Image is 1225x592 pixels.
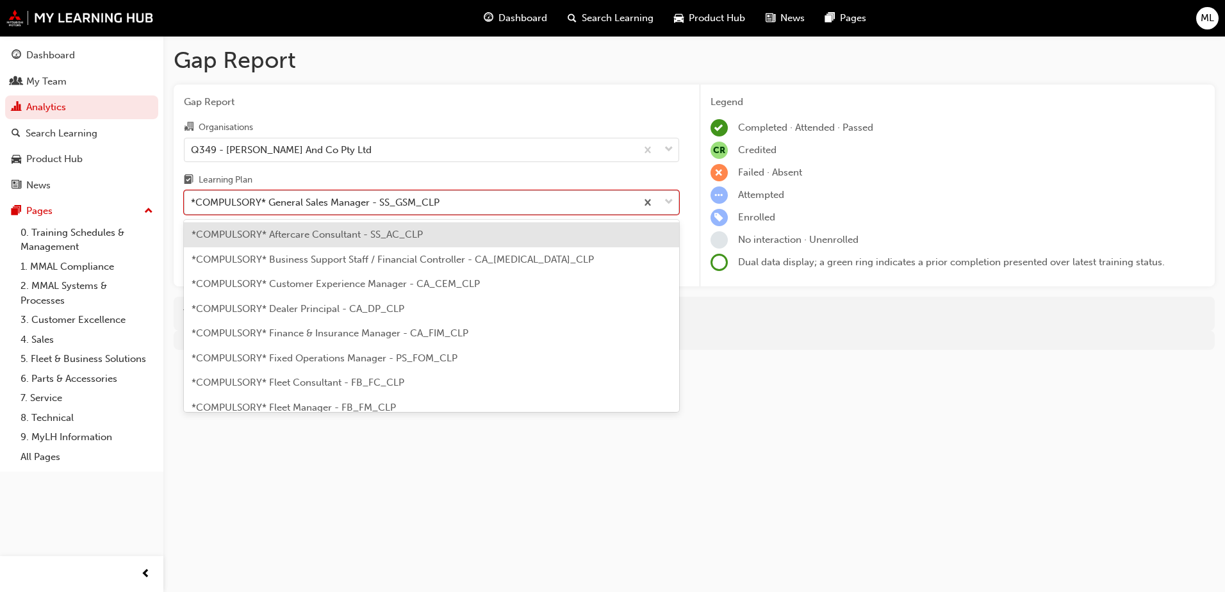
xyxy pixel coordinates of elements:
span: guage-icon [12,50,21,62]
a: News [5,174,158,197]
div: Pages [26,204,53,218]
div: There are no learners to run this report against. [174,297,1215,331]
span: up-icon [144,203,153,220]
span: News [780,11,805,26]
span: learningRecordVerb_COMPLETE-icon [711,119,728,136]
span: learningRecordVerb_ENROLL-icon [711,209,728,226]
a: 5. Fleet & Business Solutions [15,349,158,369]
span: Enrolled [738,211,775,223]
a: All Pages [15,447,158,467]
a: Search Learning [5,122,158,145]
span: organisation-icon [184,122,193,133]
span: learningRecordVerb_ATTEMPT-icon [711,186,728,204]
span: search-icon [568,10,577,26]
span: guage-icon [484,10,493,26]
button: DashboardMy TeamAnalyticsSearch LearningProduct HubNews [5,41,158,199]
a: 9. MyLH Information [15,427,158,447]
span: Dashboard [498,11,547,26]
div: Organisations [199,121,253,134]
span: *COMPULSORY* Fixed Operations Manager - PS_FOM_CLP [192,352,457,364]
span: *COMPULSORY* Fleet Manager - FB_FM_CLP [192,402,396,413]
span: search-icon [12,128,21,140]
span: people-icon [12,76,21,88]
a: 1. MMAL Compliance [15,257,158,277]
div: News [26,178,51,193]
span: *COMPULSORY* Finance & Insurance Manager - CA_FIM_CLP [192,327,468,339]
span: learningplan-icon [184,175,193,186]
a: 4. Sales [15,330,158,350]
div: Dashboard [26,48,75,63]
span: pages-icon [12,206,21,217]
span: Failed · Absent [738,167,802,178]
span: chart-icon [12,102,21,113]
a: 2. MMAL Systems & Processes [15,276,158,310]
span: Pages [840,11,866,26]
a: news-iconNews [755,5,815,31]
span: Search Learning [582,11,654,26]
a: pages-iconPages [815,5,876,31]
span: learningRecordVerb_FAIL-icon [711,164,728,181]
span: Dual data display; a green ring indicates a prior completion presented over latest training status. [738,256,1165,268]
span: *COMPULSORY* Business Support Staff / Financial Controller - CA_[MEDICAL_DATA]_CLP [192,254,594,265]
span: prev-icon [141,566,151,582]
span: Gap Report [184,95,679,110]
span: Completed · Attended · Passed [738,122,873,133]
a: Product Hub [5,147,158,171]
span: news-icon [12,180,21,192]
div: Learning Plan [199,174,252,186]
span: Credited [738,144,777,156]
span: *COMPULSORY* Dealer Principal - CA_DP_CLP [192,303,404,315]
span: Product Hub [689,11,745,26]
span: car-icon [12,154,21,165]
a: Dashboard [5,44,158,67]
div: My Team [26,74,67,89]
span: down-icon [664,142,673,158]
a: 0. Training Schedules & Management [15,223,158,257]
img: mmal [6,10,154,26]
span: *COMPULSORY* Customer Experience Manager - CA_CEM_CLP [192,278,480,290]
a: 6. Parts & Accessories [15,369,158,389]
div: Q349 - [PERSON_NAME] And Co Pty Ltd [191,142,372,157]
a: car-iconProduct Hub [664,5,755,31]
span: *COMPULSORY* Fleet Consultant - FB_FC_CLP [192,377,404,388]
a: 8. Technical [15,408,158,428]
span: ML [1201,11,1214,26]
a: My Team [5,70,158,94]
button: ML [1196,7,1219,29]
span: learningRecordVerb_NONE-icon [711,231,728,249]
a: 3. Customer Excellence [15,310,158,330]
a: search-iconSearch Learning [557,5,664,31]
a: guage-iconDashboard [473,5,557,31]
span: news-icon [766,10,775,26]
h1: Gap Report [174,46,1215,74]
span: null-icon [711,142,728,159]
span: car-icon [674,10,684,26]
button: Pages [5,199,158,223]
div: Legend [711,95,1205,110]
div: *COMPULSORY* General Sales Manager - SS_GSM_CLP [191,195,440,210]
span: *COMPULSORY* Aftercare Consultant - SS_AC_CLP [192,229,423,240]
span: Attempted [738,189,784,201]
a: 7. Service [15,388,158,408]
span: No interaction · Unenrolled [738,234,859,245]
a: Analytics [5,95,158,119]
span: pages-icon [825,10,835,26]
span: down-icon [664,194,673,211]
div: Search Learning [26,126,97,141]
div: Product Hub [26,152,83,167]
